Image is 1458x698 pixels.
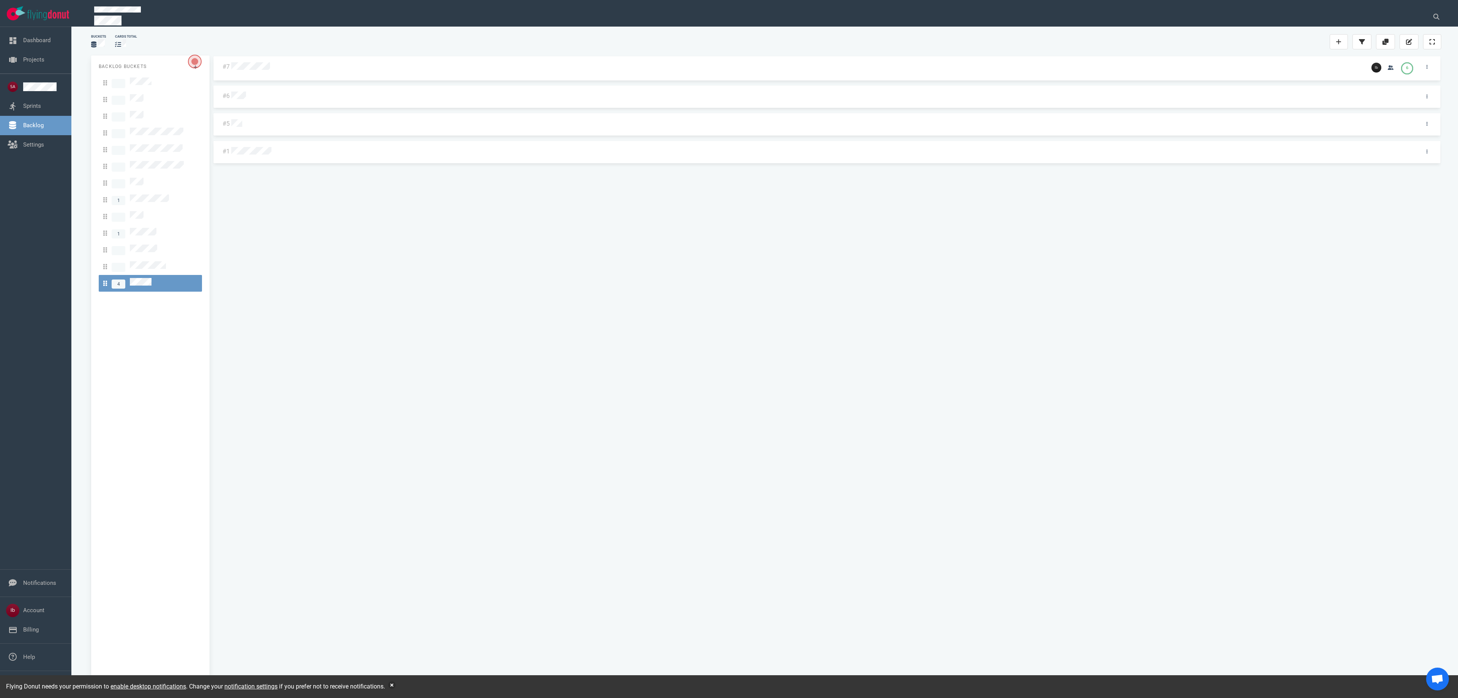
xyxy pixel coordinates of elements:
a: Settings [23,141,44,148]
span: 1 [112,229,125,238]
a: #7 [222,63,230,70]
div: cards total [115,34,137,39]
a: 1 [99,191,202,208]
a: #1 [222,148,230,155]
span: Flying Donut needs your permission to [6,683,186,690]
a: #5 [222,120,230,127]
a: Dashboard [23,37,50,44]
a: 1 [99,225,202,242]
a: Sprints [23,103,41,109]
a: enable desktop notifications [110,683,186,690]
a: 4 [99,275,202,292]
a: Account [23,607,44,614]
a: Billing [23,626,39,633]
button: Open the dialog [188,55,202,68]
a: Notifications [23,580,56,586]
span: . Change your if you prefer not to receive notifications. [186,683,385,690]
a: Backlog [23,122,44,129]
span: 1 [112,196,125,205]
div: Open de chat [1426,668,1449,690]
a: Projects [23,56,44,63]
a: #6 [222,92,230,99]
img: Flying Donut text logo [27,10,69,20]
p: Backlog Buckets [99,63,202,70]
span: 4 [112,280,125,289]
div: 6 [1406,65,1408,71]
a: Help [23,654,35,660]
img: 26 [1371,63,1381,73]
a: notification settings [224,683,278,690]
div: Buckets [91,34,106,39]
